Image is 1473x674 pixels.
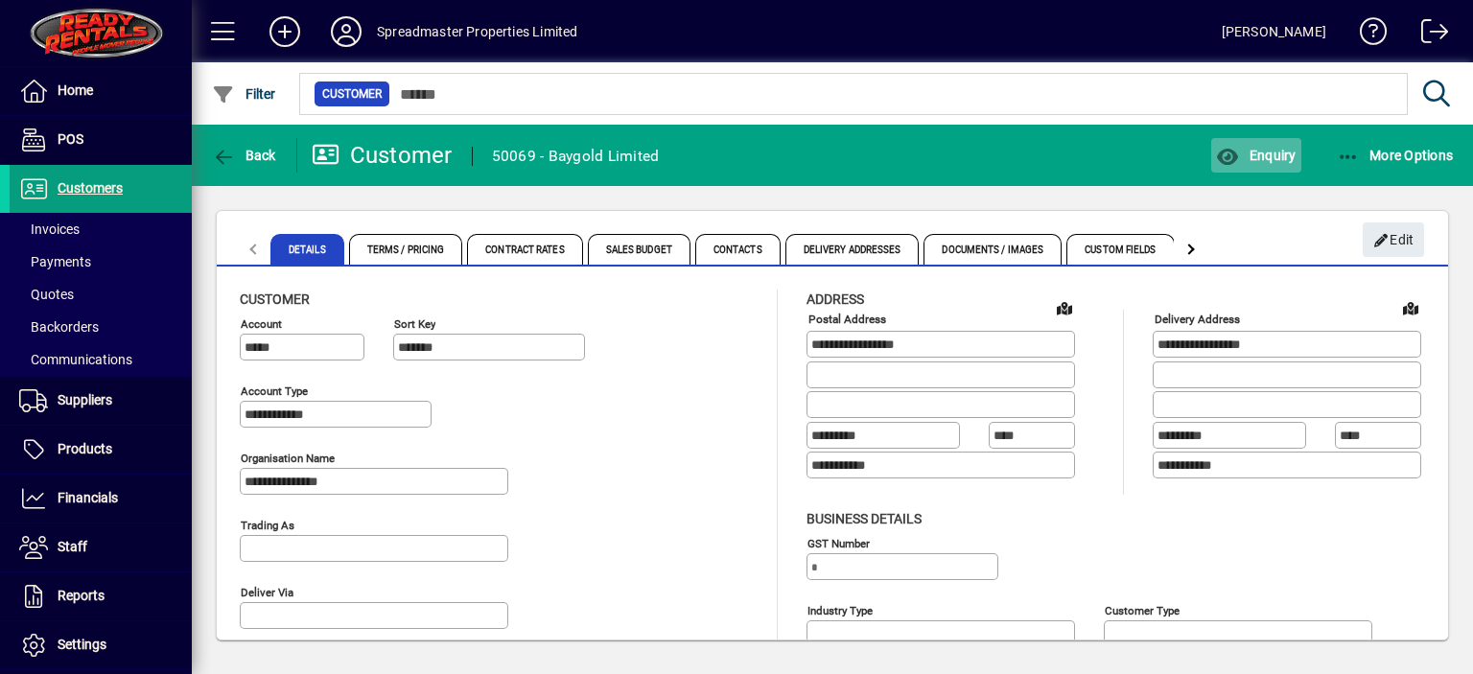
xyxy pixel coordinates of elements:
a: View on map [1049,292,1080,323]
mat-label: Customer type [1105,603,1180,616]
span: Back [212,148,276,163]
div: Customer [312,140,453,171]
span: Suppliers [58,392,112,407]
a: Backorders [10,311,192,343]
span: Customers [58,180,123,196]
span: Settings [58,637,106,652]
span: Home [58,82,93,98]
mat-label: Sort key [394,317,435,331]
div: [PERSON_NAME] [1222,16,1326,47]
a: Payments [10,245,192,278]
mat-label: GST Number [807,536,870,549]
span: Business details [807,511,922,526]
a: POS [10,116,192,164]
a: Invoices [10,213,192,245]
span: Invoices [19,221,80,237]
button: Edit [1363,222,1424,257]
div: 50069 - Baygold Limited [492,141,660,172]
mat-label: Organisation name [241,452,335,465]
a: Staff [10,523,192,571]
a: View on map [1395,292,1426,323]
mat-label: Trading as [241,519,294,532]
span: Payments [19,254,91,269]
a: Quotes [10,278,192,311]
mat-label: Account Type [241,384,308,398]
span: Products [58,441,112,456]
a: Logout [1407,4,1449,66]
a: Suppliers [10,377,192,425]
span: Customer [240,291,310,307]
span: Staff [58,539,87,554]
a: Reports [10,572,192,620]
span: Contacts [695,234,781,265]
span: Edit [1373,224,1415,256]
a: Knowledge Base [1345,4,1388,66]
mat-label: Industry type [807,603,873,616]
div: Spreadmaster Properties Limited [377,16,577,47]
app-page-header-button: Back [192,138,297,173]
span: Sales Budget [588,234,690,265]
span: Customer [322,84,382,104]
span: Enquiry [1216,148,1296,163]
a: Communications [10,343,192,376]
span: Contract Rates [467,234,582,265]
span: Reports [58,588,105,603]
span: More Options [1337,148,1454,163]
span: Delivery Addresses [785,234,920,265]
span: POS [58,131,83,147]
span: Filter [212,86,276,102]
button: Profile [316,14,377,49]
span: Custom Fields [1066,234,1174,265]
button: More Options [1332,138,1459,173]
span: Details [270,234,344,265]
mat-label: Account [241,317,282,331]
mat-label: Deliver via [241,586,293,599]
a: Settings [10,621,192,669]
span: Backorders [19,319,99,335]
button: Enquiry [1211,138,1300,173]
span: Documents / Images [924,234,1062,265]
button: Back [207,138,281,173]
button: Add [254,14,316,49]
span: Quotes [19,287,74,302]
span: Financials [58,490,118,505]
span: Terms / Pricing [349,234,463,265]
span: Communications [19,352,132,367]
a: Home [10,67,192,115]
a: Financials [10,475,192,523]
a: Products [10,426,192,474]
button: Filter [207,77,281,111]
span: Address [807,291,864,307]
